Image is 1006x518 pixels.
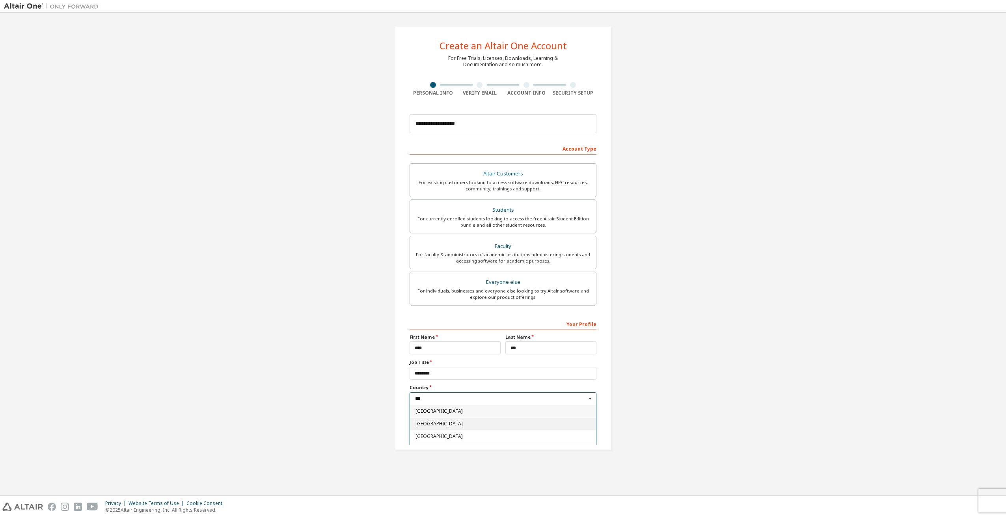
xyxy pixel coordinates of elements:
[87,503,98,511] img: youtube.svg
[440,41,567,50] div: Create an Altair One Account
[415,288,591,300] div: For individuals, businesses and everyone else looking to try Altair software and explore our prod...
[105,500,129,507] div: Privacy
[129,500,186,507] div: Website Terms of Use
[61,503,69,511] img: instagram.svg
[410,142,596,155] div: Account Type
[186,500,227,507] div: Cookie Consent
[415,179,591,192] div: For existing customers looking to access software downloads, HPC resources, community, trainings ...
[415,252,591,264] div: For faculty & administrators of academic institutions administering students and accessing softwa...
[503,90,550,96] div: Account Info
[48,503,56,511] img: facebook.svg
[410,384,596,391] label: Country
[415,205,591,216] div: Students
[505,334,596,340] label: Last Name
[2,503,43,511] img: altair_logo.svg
[4,2,102,10] img: Altair One
[415,216,591,228] div: For currently enrolled students looking to access the free Altair Student Edition bundle and all ...
[410,334,501,340] label: First Name
[448,55,558,68] div: For Free Trials, Licenses, Downloads, Learning & Documentation and so much more.
[410,90,456,96] div: Personal Info
[410,359,596,365] label: Job Title
[415,421,591,426] span: [GEOGRAPHIC_DATA]
[550,90,597,96] div: Security Setup
[105,507,227,513] p: © 2025 Altair Engineering, Inc. All Rights Reserved.
[415,241,591,252] div: Faculty
[456,90,503,96] div: Verify Email
[415,409,591,414] span: [GEOGRAPHIC_DATA]
[415,434,591,439] span: [GEOGRAPHIC_DATA]
[410,317,596,330] div: Your Profile
[415,168,591,179] div: Altair Customers
[415,277,591,288] div: Everyone else
[74,503,82,511] img: linkedin.svg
